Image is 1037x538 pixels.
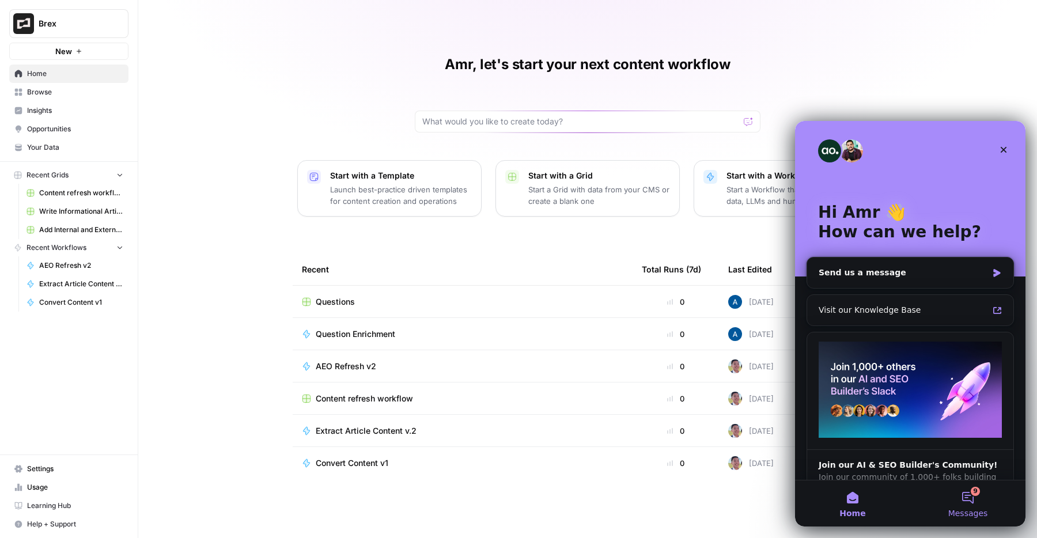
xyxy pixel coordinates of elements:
div: 0 [642,296,710,308]
button: Start with a WorkflowStart a Workflow that combines your data, LLMs and human review [694,160,878,217]
div: [DATE] [728,424,774,438]
span: Settings [27,464,123,474]
span: Help + Support [27,519,123,529]
a: Questions [302,296,623,308]
div: 0 [642,328,710,340]
span: Content refresh workflow [316,393,413,404]
span: Learning Hub [27,501,123,511]
a: Add Internal and External Links (1) [21,221,128,239]
a: Content refresh workflow [302,393,623,404]
span: Write Informational Article [39,206,123,217]
p: Start with a Template [330,170,472,181]
p: Start a Grid with data from your CMS or create a blank one [528,184,670,207]
button: Start with a TemplateLaunch best-practice driven templates for content creation and operations [297,160,482,217]
img: he81ibor8lsei4p3qvg4ugbvimgp [728,327,742,341]
span: Insights [27,105,123,116]
img: 99f2gcj60tl1tjps57nny4cf0tt1 [728,424,742,438]
img: Brex Logo [13,13,34,34]
p: Start a Workflow that combines your data, LLMs and human review [726,184,868,207]
a: AEO Refresh v2 [21,256,128,275]
input: What would you like to create today? [422,116,739,127]
div: [DATE] [728,359,774,373]
button: Start with a GridStart a Grid with data from your CMS or create a blank one [495,160,680,217]
img: 99f2gcj60tl1tjps57nny4cf0tt1 [728,359,742,373]
a: Question Enrichment [302,328,623,340]
span: Brex [39,18,108,29]
span: Questions [316,296,355,308]
span: Add Internal and External Links (1) [39,225,123,235]
a: Convert Content v1 [302,457,623,469]
img: 99f2gcj60tl1tjps57nny4cf0tt1 [728,456,742,470]
span: New [55,46,72,57]
span: AEO Refresh v2 [39,260,123,271]
a: Opportunities [9,120,128,138]
span: Home [27,69,123,79]
p: Start with a Workflow [726,170,868,181]
a: Usage [9,478,128,497]
p: Launch best-practice driven templates for content creation and operations [330,184,472,207]
div: Recent [302,253,623,285]
span: Opportunities [27,124,123,134]
button: New [9,43,128,60]
div: 0 [642,457,710,469]
span: Your Data [27,142,123,153]
img: 99f2gcj60tl1tjps57nny4cf0tt1 [728,392,742,406]
a: Write Informational Article [21,202,128,221]
a: Extract Article Content v.2 [302,425,623,437]
span: Convert Content v1 [316,457,388,469]
div: 0 [642,425,710,437]
a: AEO Refresh v2 [302,361,623,372]
span: Extract Article Content v.2 [316,425,417,437]
a: Home [9,65,128,83]
div: [DATE] [728,295,774,309]
div: [DATE] [728,392,774,406]
span: Recent Workflows [27,243,86,253]
div: Last Edited [728,253,772,285]
h1: Amr, let's start your next content workflow [445,55,731,74]
div: 0 [642,361,710,372]
span: Content refresh workflow [39,188,123,198]
span: Extract Article Content v.2 [39,279,123,289]
span: Recent Grids [27,170,69,180]
div: 0 [642,393,710,404]
span: Usage [27,482,123,492]
div: Total Runs (7d) [642,253,701,285]
p: Start with a Grid [528,170,670,181]
span: Question Enrichment [316,328,395,340]
a: Convert Content v1 [21,293,128,312]
a: Learning Hub [9,497,128,515]
button: Workspace: Brex [9,9,128,38]
a: Extract Article Content v.2 [21,275,128,293]
img: he81ibor8lsei4p3qvg4ugbvimgp [728,295,742,309]
button: Recent Grids [9,166,128,184]
button: Help + Support [9,515,128,533]
a: Insights [9,101,128,120]
span: AEO Refresh v2 [316,361,376,372]
a: Content refresh workflow [21,184,128,202]
a: Settings [9,460,128,478]
a: Your Data [9,138,128,157]
button: Recent Workflows [9,239,128,256]
div: [DATE] [728,456,774,470]
div: [DATE] [728,327,774,341]
span: Convert Content v1 [39,297,123,308]
iframe: Intercom live chat [795,121,1025,526]
a: Browse [9,83,128,101]
span: Browse [27,87,123,97]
